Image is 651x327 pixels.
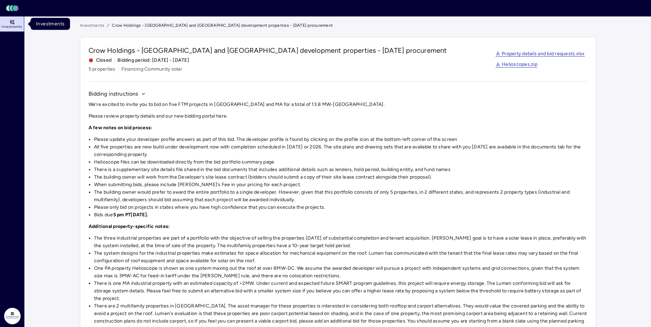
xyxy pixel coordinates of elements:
[94,189,588,204] li: The building owner would prefer to award the entire portfolio to a single developer. However, giv...
[94,280,588,302] li: There is one MA industrial property with an estimated capacity of >2MW. Under current and expecte...
[94,181,588,189] li: When submitting bids, please include [PERSON_NAME]’s Fee in your pricing for each project.
[121,65,182,73] span: Financing: Community solar
[496,62,537,68] a: Helioscopes.zip
[89,112,588,120] p: Please review property details and our new bidding portal here.
[80,22,596,29] nav: breadcrumb
[94,173,588,181] li: The building owner will work from the Developer’s site lease contract (bidders should submit a co...
[89,101,588,108] p: We’re excited to invite you to bid on five FTM projects in [GEOGRAPHIC_DATA] and MA for a total o...
[94,265,588,280] li: One PA property Helioscope is shown as one system maxing out the roof at over 8MW-DC. We assume t...
[94,136,588,143] li: Please update your developer profile answers as part of this bid. The developer profile is found ...
[89,90,138,98] span: Bidding instructions
[89,125,152,131] strong: A few notes on bid process:
[4,308,21,324] img: Dimension Energy
[89,46,447,55] span: Crow Holdings - [GEOGRAPHIC_DATA] and [GEOGRAPHIC_DATA] development properties - [DATE] procurement
[112,22,333,29] span: Crow Holdings - [GEOGRAPHIC_DATA] and [GEOGRAPHIC_DATA] development properties - [DATE] procurement
[113,212,148,218] strong: 5 pm PT[DATE].
[94,211,588,219] li: Bids due
[89,57,112,64] span: Closed
[89,65,116,73] span: 5 properties
[89,223,170,229] strong: Additional property-specific notes:
[94,250,588,265] li: The system designs for the industrial properties make estimates for space allocation for mechanic...
[94,204,588,211] li: Please only bid on projects in states where you have high confidence that you can execute the pro...
[1,25,22,29] span: Investments
[94,234,588,250] li: The three industrial properties are part of a portfolio with the objective of selling the propert...
[94,143,588,158] li: All five properties are new build under development now with completion scheduled in [DATE] or 20...
[31,18,70,30] div: Investments
[117,57,189,64] span: Bidding period: [DATE] - [DATE]
[496,51,585,57] a: Property details and bid requests.xlsx
[80,22,105,29] a: Investments
[94,158,588,166] li: Helioscope files can be downloaded directly from the bid portfolio summary page
[94,166,588,173] li: There is a supplementary site details file shared in the bid documents that includes additional d...
[89,90,146,98] button: Bidding instructions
